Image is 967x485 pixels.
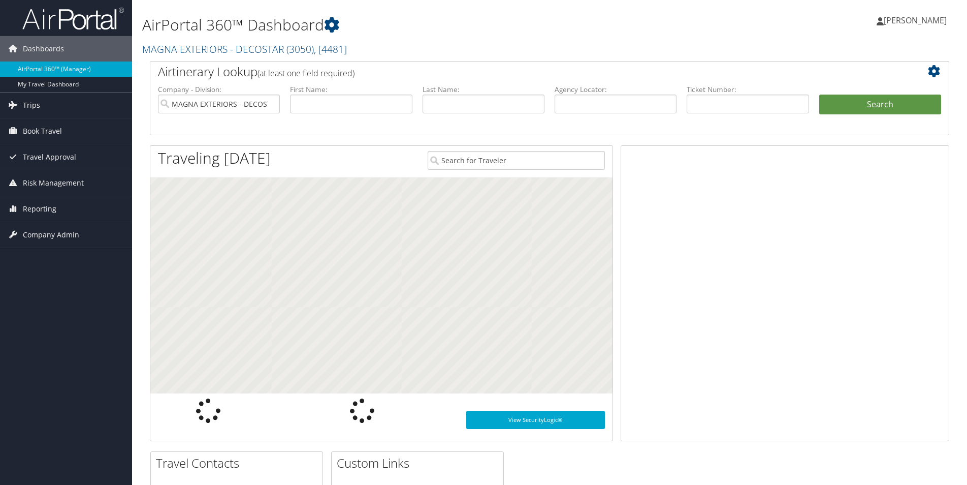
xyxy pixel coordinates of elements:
[314,42,347,56] span: , [ 4481 ]
[158,84,280,95] label: Company - Division:
[555,84,676,95] label: Agency Locator:
[22,7,124,31] img: airportal-logo.png
[428,151,605,170] input: Search for Traveler
[257,68,354,79] span: (at least one field required)
[23,36,64,62] span: Dashboards
[423,84,544,95] label: Last Name:
[466,411,605,429] a: View SecurityLogic®
[290,84,412,95] label: First Name:
[23,93,40,118] span: Trips
[158,63,875,80] h2: Airtinerary Lookup
[156,454,323,472] h2: Travel Contacts
[158,147,271,169] h1: Traveling [DATE]
[884,15,947,26] span: [PERSON_NAME]
[286,42,314,56] span: ( 3050 )
[337,454,503,472] h2: Custom Links
[142,42,347,56] a: MAGNA EXTERIORS - DECOSTAR
[23,118,62,144] span: Book Travel
[819,95,941,115] button: Search
[687,84,809,95] label: Ticket Number:
[23,196,56,222] span: Reporting
[23,222,79,248] span: Company Admin
[877,5,957,36] a: [PERSON_NAME]
[23,170,84,196] span: Risk Management
[23,144,76,170] span: Travel Approval
[142,14,685,36] h1: AirPortal 360™ Dashboard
